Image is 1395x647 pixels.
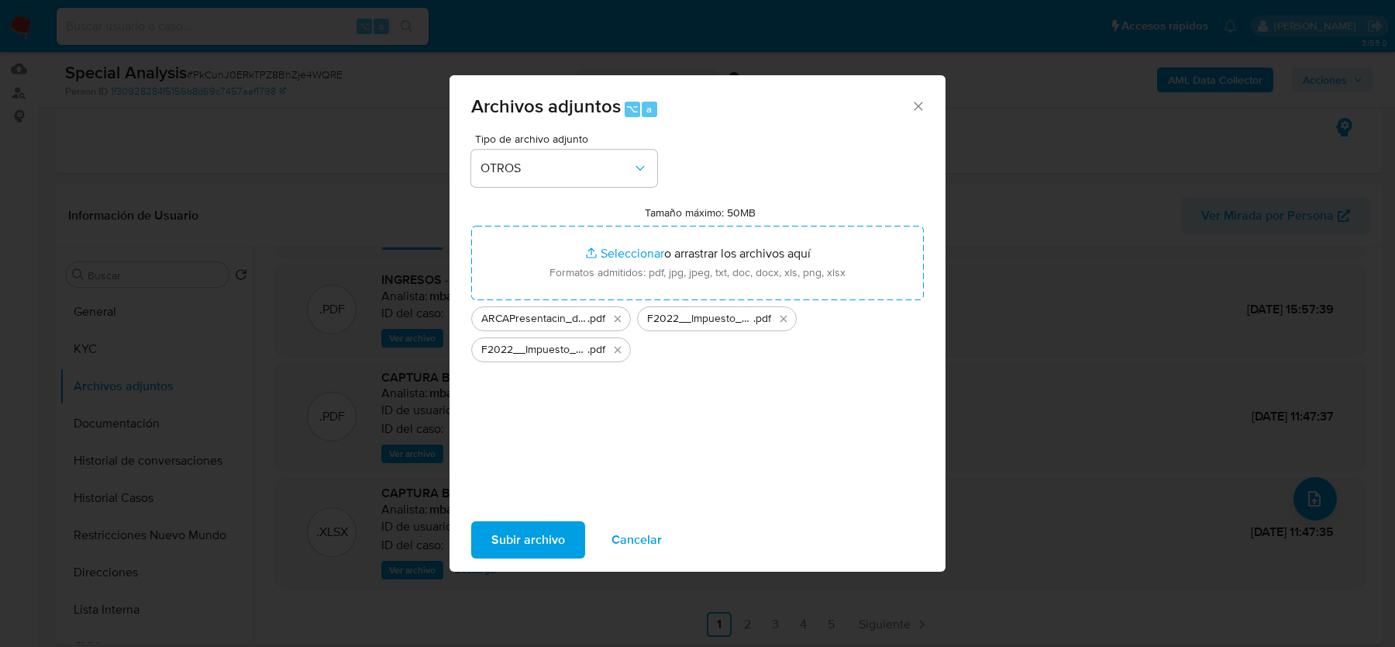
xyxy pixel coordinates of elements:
span: Subir archivo [491,523,565,557]
span: Cancelar [611,523,662,557]
button: Eliminar F2022__Impuesto_Cedular__Renta_financiera_ddjj_Lantres1.pdf [774,310,793,328]
span: a [646,102,652,116]
span: .pdf [587,342,605,358]
span: .pdf [587,311,605,327]
button: Subir archivo [471,521,585,559]
button: OTROS [471,150,657,187]
button: Cancelar [591,521,682,559]
span: ARCAPresentacin_de_DDJJ_y_Pagos_acuse_Lantres4 [481,311,587,327]
label: Tamaño máximo: 50MB [645,206,756,220]
span: F2022__Impuesto_Cedular__Renta_financiera_papeles_de_trabajo_Lantres2 [481,342,587,358]
span: .pdf [753,311,771,327]
span: Tipo de archivo adjunto [475,133,661,144]
button: Eliminar F2022__Impuesto_Cedular__Renta_financiera_papeles_de_trabajo_Lantres2.pdf [608,341,627,359]
span: OTROS [480,161,632,176]
ul: Archivos seleccionados [471,300,924,362]
button: Eliminar ARCAPresentacin_de_DDJJ_y_Pagos_acuse_Lantres4.pdf [608,310,627,328]
span: Archivos adjuntos [471,92,621,119]
span: ⌥ [626,102,638,116]
button: Cerrar [911,99,925,112]
span: F2022__Impuesto_Cedular__Renta_financiera_ddjj_Lantres1 [647,311,753,327]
